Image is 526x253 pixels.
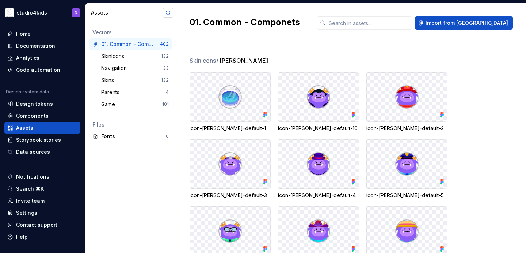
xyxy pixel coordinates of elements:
a: Skins132 [98,74,172,86]
a: Navigation33 [98,62,172,74]
div: Help [16,233,28,241]
div: 0 [166,133,169,139]
img: f1dd3a2a-5342-4756-bcfa-e9eec4c7fc0d.png [5,8,14,17]
div: icon-[PERSON_NAME]-default-1 [190,125,271,132]
a: Fonts0 [89,131,172,142]
div: studio4kids [17,9,47,16]
div: Navigation [101,65,130,72]
div: 4 [166,89,169,95]
a: SkinIcons132 [98,50,172,62]
div: Fonts [101,133,166,140]
div: Contact support [16,221,57,229]
div: Code automation [16,66,60,74]
a: Components [4,110,80,122]
div: Vectors [92,29,169,36]
div: Parents [101,89,122,96]
button: studio4kidsD [1,5,83,20]
div: Skins [101,77,117,84]
button: Notifications [4,171,80,183]
div: Search ⌘K [16,185,44,192]
div: icon-[PERSON_NAME]-default-2 [366,125,447,132]
div: icon-[PERSON_NAME]-default-3 [190,192,271,199]
div: Analytics [16,54,39,62]
div: icon-[PERSON_NAME]-default-10 [278,125,359,132]
a: Parents4 [98,86,172,98]
div: Documentation [16,42,55,50]
div: 01. Common - Componets [101,40,156,48]
button: Contact support [4,219,80,231]
button: Search ⌘K [4,183,80,195]
button: Import from [GEOGRAPHIC_DATA] [415,16,513,30]
a: Documentation [4,40,80,52]
div: Assets [16,124,33,132]
div: D [75,10,77,16]
div: Game [101,101,118,108]
div: Settings [16,209,37,217]
div: Invite team [16,197,45,205]
a: Design tokens [4,98,80,110]
a: Code automation [4,64,80,76]
span: Import from [GEOGRAPHIC_DATA] [426,19,508,27]
div: Files [92,121,169,128]
div: 132 [161,53,169,59]
a: Settings [4,207,80,219]
input: Search in assets... [326,16,412,30]
div: Components [16,112,49,120]
div: Notifications [16,173,49,180]
span: / [216,57,218,64]
a: Assets [4,122,80,134]
span: SkinIcons [190,56,219,65]
span: [PERSON_NAME] [220,56,268,65]
a: Game101 [98,98,172,110]
a: Analytics [4,52,80,64]
a: Home [4,28,80,40]
div: icon-[PERSON_NAME]-default-4 [278,192,359,199]
div: Storybook stories [16,136,61,144]
div: 132 [161,77,169,83]
div: Design tokens [16,100,53,108]
div: Data sources [16,148,50,156]
a: Data sources [4,146,80,158]
div: Home [16,30,31,38]
div: Design system data [6,89,49,95]
h2: 01. Common - Componets [190,16,308,28]
button: Help [4,231,80,243]
div: 33 [163,65,169,71]
a: 01. Common - Componets402 [89,38,172,50]
a: Invite team [4,195,80,207]
a: Storybook stories [4,134,80,146]
div: 101 [162,101,169,107]
div: 402 [160,41,169,47]
div: SkinIcons [101,52,127,60]
div: Assets [91,9,163,16]
div: icon-[PERSON_NAME]-default-5 [366,192,447,199]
